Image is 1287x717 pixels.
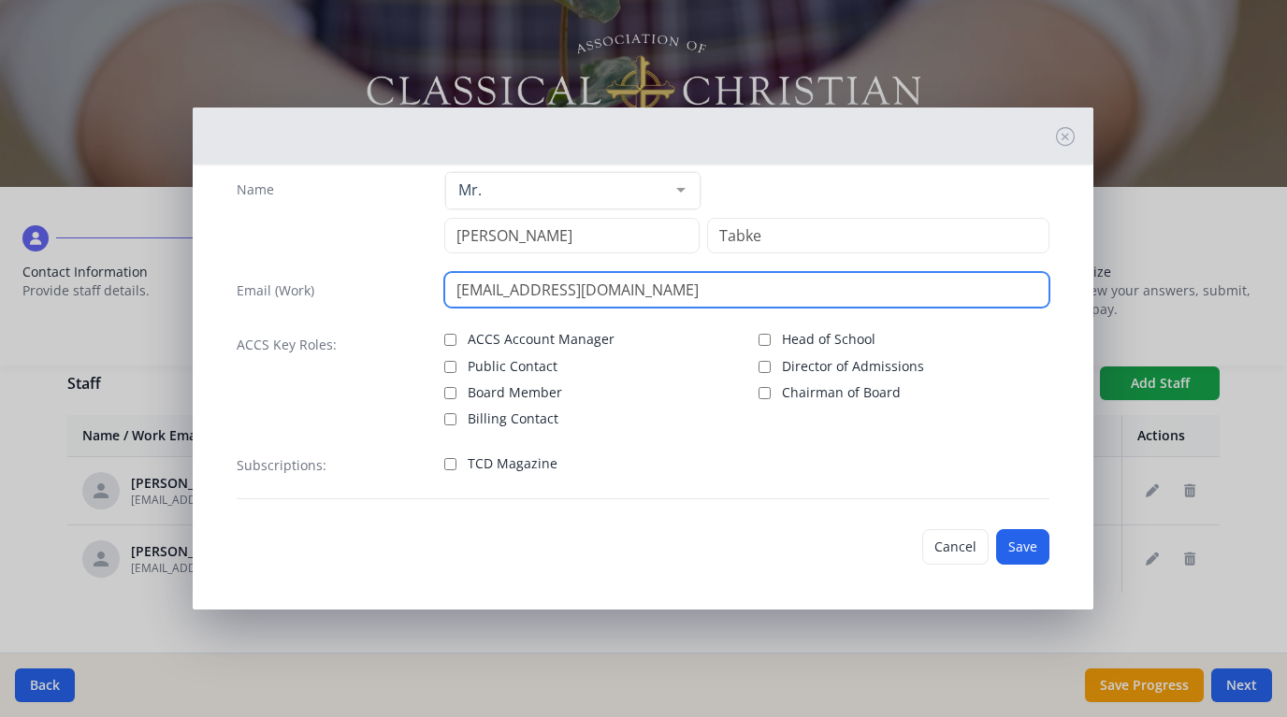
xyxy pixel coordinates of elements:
span: ACCS Account Manager [468,330,615,349]
span: Head of School [782,330,875,349]
input: Head of School [759,334,771,346]
span: TCD Magazine [468,454,557,473]
input: Board Member [444,387,456,399]
input: Public Contact [444,361,456,373]
input: contact@site.com [444,272,1049,308]
span: Chairman of Board [782,383,901,402]
span: Mr. [454,180,662,199]
input: Director of Admissions [759,361,771,373]
button: Save [996,529,1049,565]
label: ACCS Key Roles: [237,336,337,354]
label: Subscriptions: [237,456,326,475]
span: Director of Admissions [782,357,924,376]
input: Chairman of Board [759,387,771,399]
span: Public Contact [468,357,557,376]
input: First Name [444,218,700,253]
label: Name [237,180,274,199]
label: Email (Work) [237,281,314,300]
input: ACCS Account Manager [444,334,456,346]
span: Board Member [468,383,562,402]
input: TCD Magazine [444,458,456,470]
span: Billing Contact [468,409,558,428]
input: Last Name [707,218,1049,253]
input: Billing Contact [444,413,456,425]
button: Cancel [922,529,989,565]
